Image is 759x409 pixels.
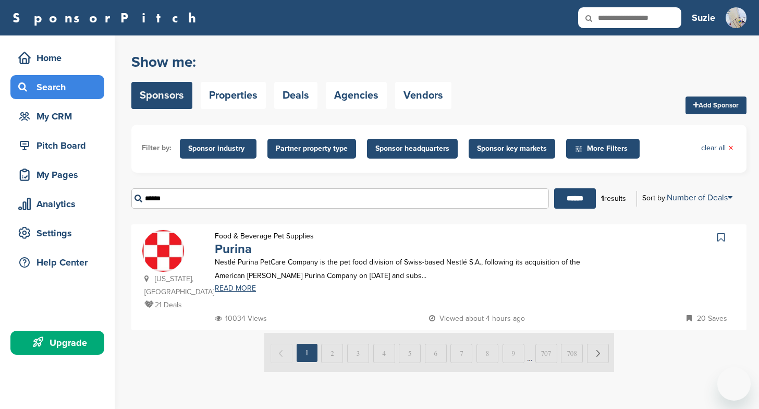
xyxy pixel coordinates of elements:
p: Viewed about 4 hours ago [429,312,525,325]
div: My Pages [16,165,104,184]
h3: Suzie [692,10,715,25]
div: results [596,190,631,208]
p: [US_STATE], [GEOGRAPHIC_DATA] [144,272,204,298]
a: Sponsors [131,82,192,109]
div: Search [16,78,104,97]
a: Suzie [692,6,715,29]
p: Food & Beverage Pet Supplies [215,230,314,243]
a: Deals [274,82,317,109]
a: SponsorPitch [13,11,203,25]
a: Settings [10,221,104,245]
div: My CRM [16,107,104,126]
iframe: Button to launch messaging window [717,367,751,401]
li: Filter by: [142,142,172,154]
a: clear all× [701,142,733,154]
div: Settings [16,224,104,243]
span: Partner property type [276,143,348,154]
a: Agencies [326,82,387,109]
a: Number of Deals [667,193,732,203]
a: Properties [201,82,266,109]
a: Home [10,46,104,70]
div: Help Center [16,253,104,272]
a: Pitch Board [10,134,104,158]
p: 21 Deals [144,298,204,311]
img: 1lv1zgax 400x400 [142,230,184,272]
b: 1 [601,194,604,203]
span: Sponsor industry [188,143,248,154]
div: Analytics [16,195,104,213]
a: My Pages [10,163,104,187]
div: Sort by: [642,194,732,202]
a: Help Center [10,250,104,274]
span: × [728,142,733,154]
a: Search [10,75,104,99]
span: More Filters [574,143,634,154]
img: Paginate [264,333,614,372]
span: Sponsor key markets [477,143,547,154]
h2: Show me: [131,53,451,71]
a: READ MORE [215,285,593,292]
a: Analytics [10,192,104,216]
p: Nestlé Purina PetCare Company is the pet food division of Swiss-based Nestlé S.A., following its ... [215,256,593,282]
a: My CRM [10,104,104,128]
a: Purina [215,242,252,257]
a: Add Sponsor [685,97,746,114]
div: Upgrade [16,333,104,352]
div: Pitch Board [16,136,104,155]
a: Vendors [395,82,451,109]
p: 10034 Views [215,312,267,325]
p: 20 Saves [687,312,727,325]
div: Home [16,49,104,67]
a: Upgrade [10,331,104,355]
span: Sponsor headquarters [375,143,449,154]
